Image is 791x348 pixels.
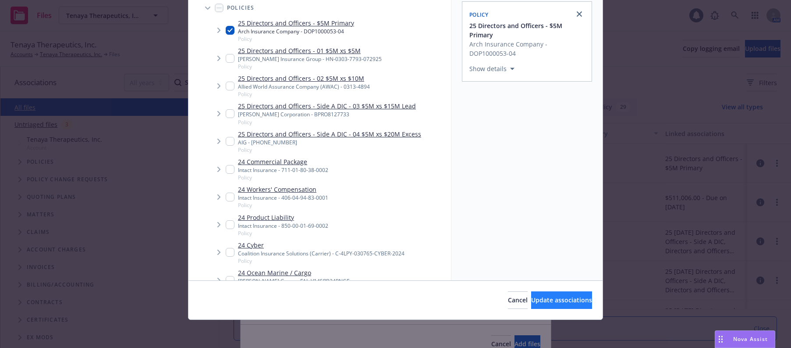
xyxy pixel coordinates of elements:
[227,5,255,11] span: Policies
[238,174,328,181] span: Policy
[238,194,328,201] div: Intact Insurance - 406-04-94-83-0001
[715,330,775,348] button: Nova Assist
[508,296,528,304] span: Cancel
[238,63,382,70] span: Policy
[238,139,421,146] div: AIG - [PHONE_NUMBER]
[238,129,421,139] a: 25 Directors and Officers - Side A DIC - 04 $5M xs $20M Excess
[238,101,416,111] a: 25 Directors and Officers - Side A DIC - 03 $5M xs $15M Lead
[508,291,528,309] button: Cancel
[469,11,489,18] span: Policy
[238,157,328,166] a: 24 Commercial Package
[238,18,354,28] a: 25 Directors and Officers - $5M Primary
[238,46,382,55] a: 25 Directors and Officers - 01 $5M xs $5M
[733,335,768,343] span: Nova Assist
[238,230,328,237] span: Policy
[574,9,585,19] a: close
[469,21,586,39] button: 25 Directors and Officers - $5M Primary
[238,277,349,285] div: [PERSON_NAME] Group - FAL-V14SRB24PNGF
[531,291,592,309] button: Update associations
[238,146,421,154] span: Policy
[238,111,416,118] div: [PERSON_NAME] Corporation - BPRO8127733
[238,35,354,43] span: Policy
[238,74,370,83] a: 25 Directors and Officers - 02 $5M xs $10M
[238,213,328,222] a: 24 Product Liability
[469,39,586,58] span: Arch Insurance Company - DOP1000053-04
[238,222,328,230] div: Intact Insurance - 850-00-01-69-0002
[238,166,328,174] div: Intact Insurance - 711-01-80-38-0002
[238,201,328,209] span: Policy
[238,268,349,277] a: 24 Ocean Marine / Cargo
[238,118,416,126] span: Policy
[238,185,328,194] a: 24 Workers' Compensation
[238,28,354,35] div: Arch Insurance Company - DOP1000053-04
[715,331,726,348] div: Drag to move
[238,55,382,63] div: [PERSON_NAME] Insurance Group - HN-0303-7793-072925
[238,240,404,250] a: 24 Cyber
[531,296,592,304] span: Update associations
[238,90,370,98] span: Policy
[238,83,370,90] div: Allied World Assurance Company (AWAC) - 0313-4894
[238,257,404,265] span: Policy
[466,64,518,74] button: Show details
[238,250,404,257] div: Coalition Insurance Solutions (Carrier) - C-4LPY-030765-CYBER-2024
